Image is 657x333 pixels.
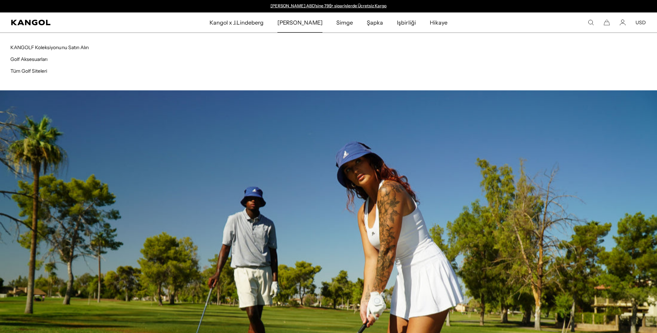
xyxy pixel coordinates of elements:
div: Duyuru [257,3,400,9]
slideshow-component: Duyuru çubuğu [257,3,400,9]
span: Işbirliği [397,12,416,33]
a: [PERSON_NAME] ABD'sine 79$+ siparişlerde Ücretsiz Kargo [270,3,387,8]
a: Hesap [620,19,626,26]
div: 1 / 2 [257,3,400,9]
a: KANGOLF Koleksiyonunu Satın Alın [10,44,89,51]
span: Şapka [367,12,383,33]
a: Golf Aksesuarları [10,56,47,62]
a: Kangol x J.Lindeberg [203,12,270,33]
summary: Burada arayın [588,19,594,26]
button: USD [636,19,646,26]
span: Hikaye [430,12,447,33]
a: Işbirliği [390,12,423,33]
span: [PERSON_NAME] [277,12,322,33]
a: [PERSON_NAME] [270,12,329,33]
a: Simge [329,12,360,33]
button: Araba [604,19,610,26]
a: Şapka [360,12,390,33]
span: Kangol x J.Lindeberg [210,12,264,33]
span: Simge [336,12,353,33]
a: Tüm Golf Siteleri [10,68,47,74]
a: Hikaye [423,12,454,33]
a: Kangol [11,20,139,25]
